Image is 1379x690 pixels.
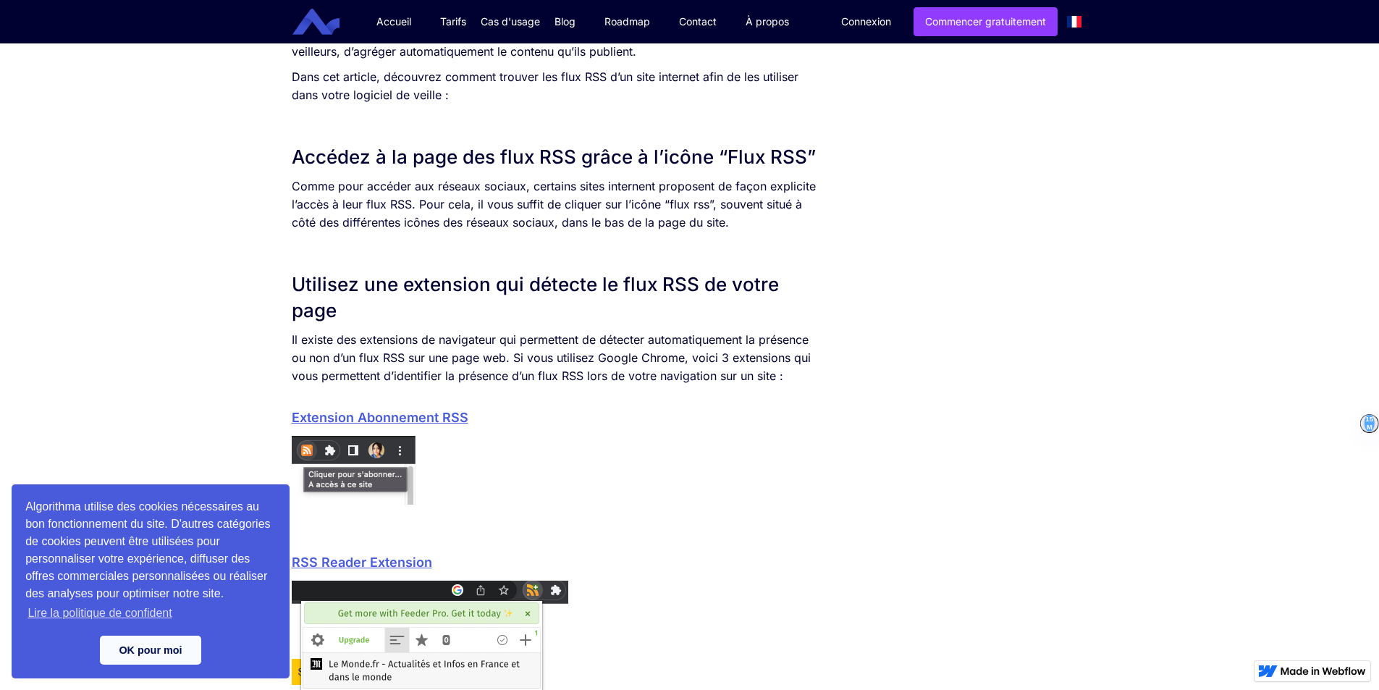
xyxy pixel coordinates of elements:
h2: Utilisez une extension qui détecte le flux RSS de votre page [292,272,818,324]
a: home [303,9,350,35]
h2: Accédez à la page des flux RSS grâce à l’icône “Flux RSS” [292,144,818,170]
p: ‍ [292,112,818,130]
span: Algorithma utilise des cookies nécessaires au bon fonctionnement du site. D'autres catégories de ... [25,498,276,624]
p: Il existe des extensions de navigateur qui permettent de détecter automatiquement la présence ou ... [292,331,818,385]
a: RSS Reader Extension [292,555,432,570]
a: learn more about cookies [25,602,174,624]
a: Extension Abonnement RSS [292,410,468,425]
p: ‍ [292,239,818,257]
p: Comme pour accéder aux réseaux sociaux, certains sites internent proposent de façon explicite l’a... [292,177,818,232]
p: Dans cet article, découvrez comment trouver les flux RSS d’un site internet afin de les utiliser ... [292,68,818,104]
div: Cas d'usage [481,14,540,29]
img: Capture d’écran montrant l’extension Abonnement RSS [292,436,416,505]
a: Commencer gratuitement [914,7,1058,36]
p: ‍ [292,512,818,530]
a: dismiss cookie message [100,636,201,665]
a: Connexion [830,8,902,35]
div: cookieconsent [12,484,290,678]
img: Made in Webflow [1281,667,1366,676]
